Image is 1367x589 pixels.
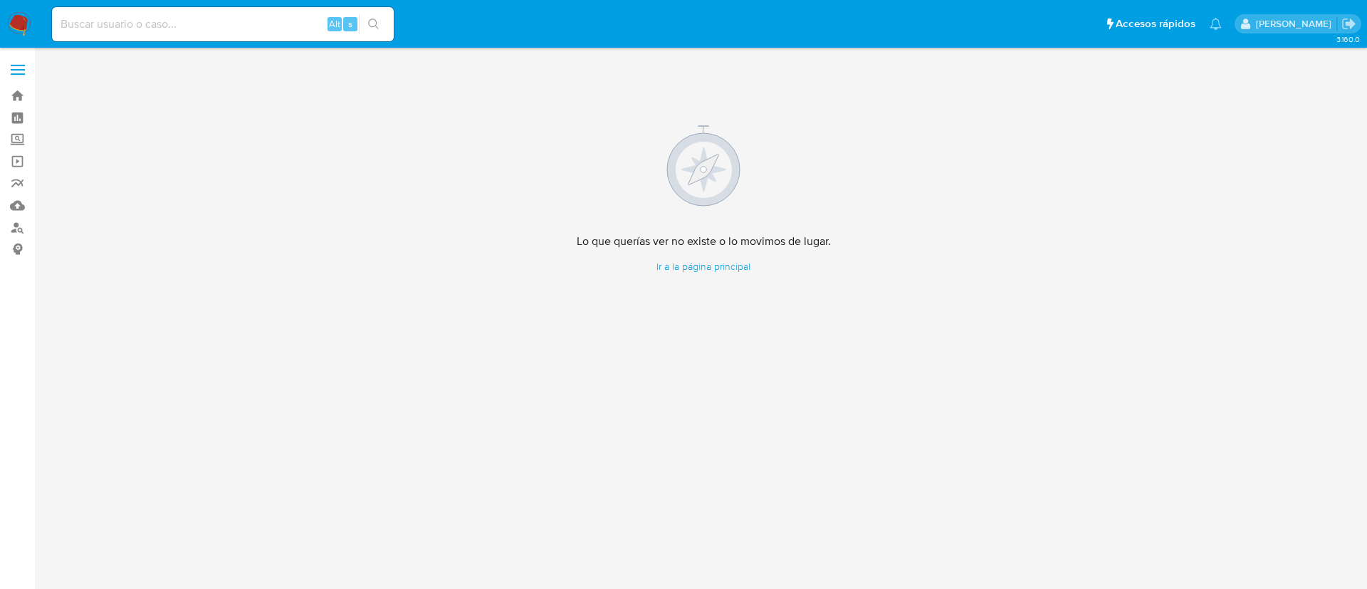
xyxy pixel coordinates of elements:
button: search-icon [359,14,388,34]
span: Alt [329,17,340,31]
h4: Lo que querías ver no existe o lo movimos de lugar. [577,234,831,249]
span: s [348,17,352,31]
span: Accesos rápidos [1116,16,1195,31]
input: Buscar usuario o caso... [52,15,394,33]
p: alicia.aldreteperez@mercadolibre.com.mx [1256,17,1336,31]
a: Ir a la página principal [577,260,831,273]
a: Salir [1341,16,1356,31]
a: Notificaciones [1210,18,1222,30]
